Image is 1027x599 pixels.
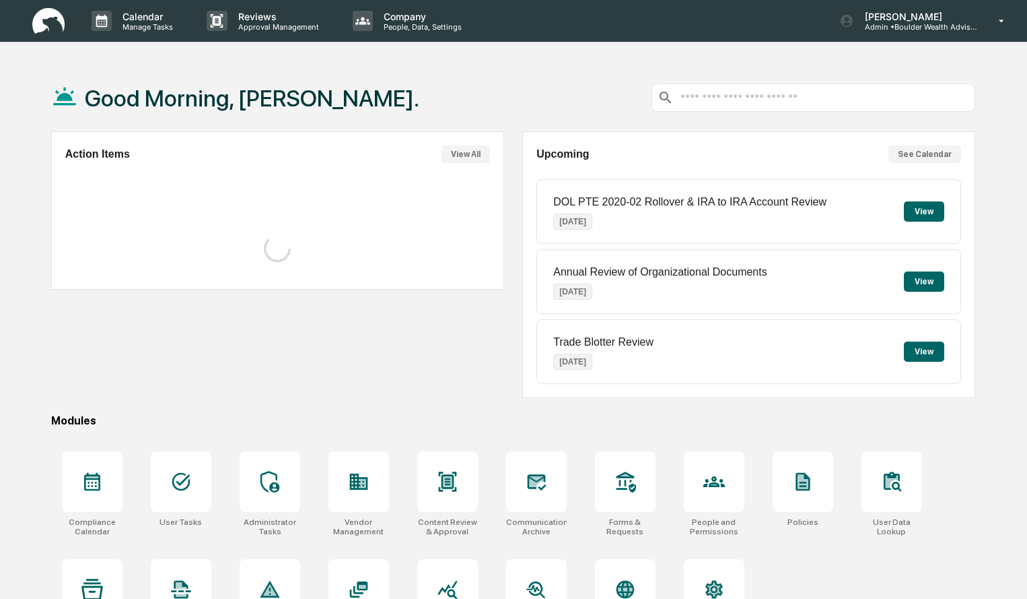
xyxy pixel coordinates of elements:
div: User Data Lookup [861,517,922,536]
div: Administrator Tasks [240,517,300,536]
p: DOL PTE 2020-02 Rollover & IRA to IRA Account Review [553,196,826,208]
p: [DATE] [553,354,592,370]
button: View All [441,146,490,163]
div: Vendor Management [328,517,389,536]
h2: Upcoming [536,148,589,160]
p: [DATE] [553,214,592,230]
div: User Tasks [160,517,202,527]
div: Communications Archive [506,517,567,536]
p: [PERSON_NAME] [854,11,979,22]
button: View [904,342,944,362]
p: Calendar [112,11,180,22]
button: View [904,201,944,222]
button: See Calendar [888,146,961,163]
p: Company [373,11,468,22]
h1: Good Morning, [PERSON_NAME]. [85,85,419,112]
div: Policies [787,517,818,527]
div: Compliance Calendar [62,517,122,536]
div: Forms & Requests [595,517,656,536]
p: [DATE] [553,284,592,300]
p: Approval Management [227,22,326,32]
div: Content Review & Approval [417,517,478,536]
button: View [904,272,944,292]
p: People, Data, Settings [373,22,468,32]
div: Modules [51,414,975,427]
p: Manage Tasks [112,22,180,32]
div: People and Permissions [684,517,744,536]
h2: Action Items [65,148,130,160]
p: Reviews [227,11,326,22]
p: Annual Review of Organizational Documents [553,266,767,278]
p: Admin • Boulder Wealth Advisors [854,22,979,32]
p: Trade Blotter Review [553,336,653,348]
img: logo [32,8,65,34]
